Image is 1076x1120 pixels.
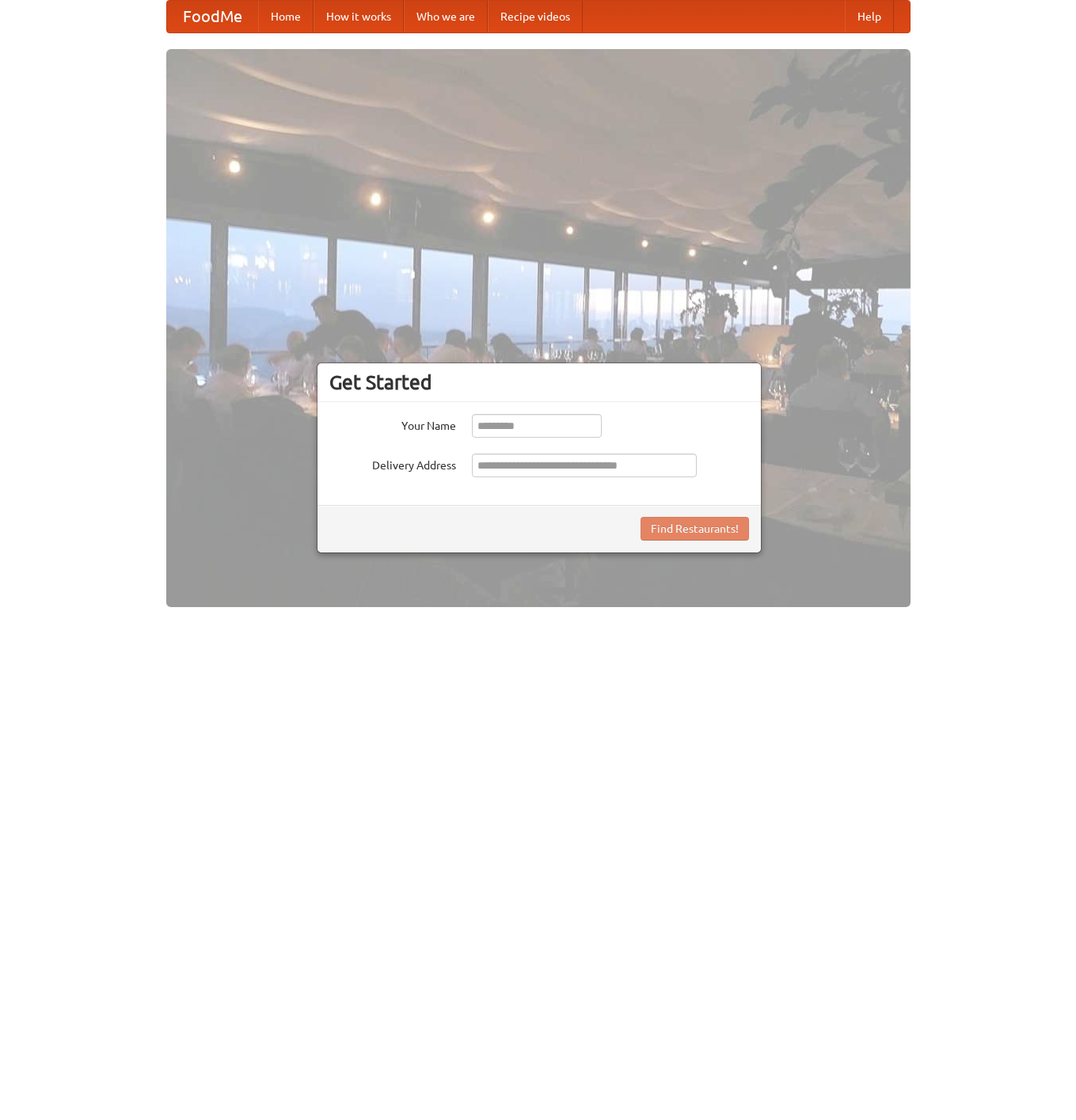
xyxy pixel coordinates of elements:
[314,1,404,32] a: How it works
[258,1,314,32] a: Home
[641,517,749,541] button: Find Restaurants!
[404,1,488,32] a: Who we are
[845,1,894,32] a: Help
[329,454,456,473] label: Delivery Address
[488,1,583,32] a: Recipe videos
[329,370,749,394] h3: Get Started
[329,414,456,434] label: Your Name
[167,1,258,32] a: FoodMe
